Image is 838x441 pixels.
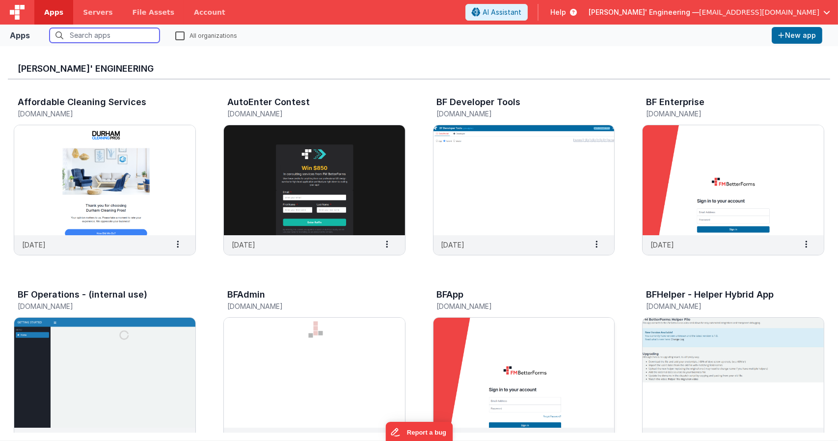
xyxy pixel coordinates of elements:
h3: BFAdmin [227,290,265,300]
label: All organizations [175,30,237,40]
h5: [DOMAIN_NAME] [18,303,171,310]
button: [PERSON_NAME]' Engineering — [EMAIL_ADDRESS][DOMAIN_NAME] [589,7,830,17]
h5: [DOMAIN_NAME] [18,110,171,117]
button: AI Assistant [465,4,528,21]
h3: AutoEnter Contest [227,97,310,107]
h3: [PERSON_NAME]' Engineering [18,64,820,74]
h3: BF Operations - (internal use) [18,290,147,300]
p: [DATE] [441,240,465,250]
h3: BFApp [437,290,464,300]
span: Apps [44,7,63,17]
h5: [DOMAIN_NAME] [646,110,800,117]
h5: [DOMAIN_NAME] [227,110,381,117]
h5: [DOMAIN_NAME] [437,110,591,117]
span: [PERSON_NAME]' Engineering — [589,7,699,17]
h3: Affordable Cleaning Services [18,97,146,107]
p: [DATE] [232,240,255,250]
p: [DATE] [650,240,674,250]
h5: [DOMAIN_NAME] [646,303,800,310]
h5: [DOMAIN_NAME] [227,303,381,310]
h5: [DOMAIN_NAME] [437,303,591,310]
span: AI Assistant [483,7,521,17]
span: Help [550,7,566,17]
button: New app [772,27,822,44]
p: [DATE] [22,240,46,250]
span: File Assets [133,7,175,17]
div: Apps [10,29,30,41]
span: Servers [83,7,112,17]
h3: BF Enterprise [646,97,704,107]
h3: BF Developer Tools [437,97,521,107]
span: [EMAIL_ADDRESS][DOMAIN_NAME] [699,7,819,17]
h3: BFHelper - Helper Hybrid App [646,290,774,300]
input: Search apps [50,28,160,43]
